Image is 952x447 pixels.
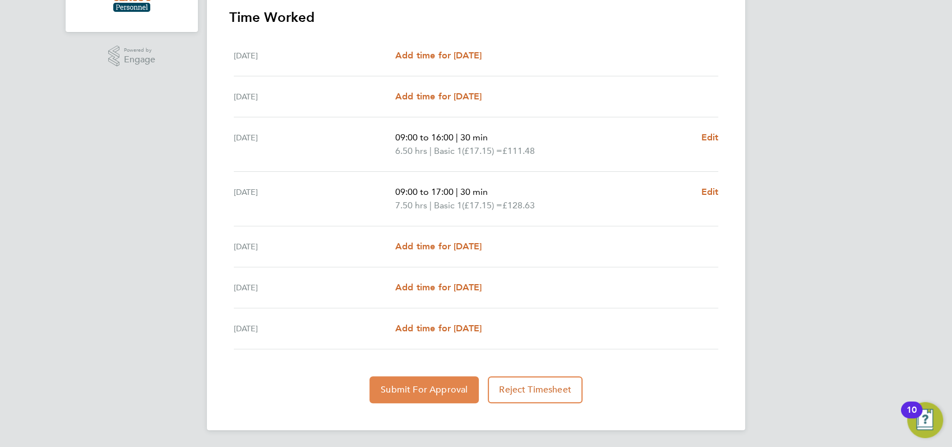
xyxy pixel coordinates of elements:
[395,186,454,197] span: 09:00 to 17:00
[234,49,395,62] div: [DATE]
[395,145,427,156] span: 6.50 hrs
[395,241,482,252] span: Add time for [DATE]
[701,131,718,144] a: Edit
[395,132,454,143] span: 09:00 to 16:00
[234,131,395,158] div: [DATE]
[456,132,458,143] span: |
[460,132,488,143] span: 30 min
[395,91,482,102] span: Add time for [DATE]
[462,145,502,156] span: (£17.15) =
[124,45,155,55] span: Powered by
[395,49,482,62] a: Add time for [DATE]
[234,185,395,212] div: [DATE]
[395,50,482,61] span: Add time for [DATE]
[434,144,462,158] span: Basic 1
[229,8,723,26] h3: Time Worked
[234,90,395,103] div: [DATE]
[369,376,479,403] button: Submit For Approval
[234,240,395,253] div: [DATE]
[701,186,718,197] span: Edit
[395,282,482,293] span: Add time for [DATE]
[395,240,482,253] a: Add time for [DATE]
[460,186,488,197] span: 30 min
[502,200,535,211] span: £128.63
[395,281,482,294] a: Add time for [DATE]
[381,384,468,395] span: Submit For Approval
[429,145,432,156] span: |
[395,200,427,211] span: 7.50 hrs
[395,90,482,103] a: Add time for [DATE]
[907,410,917,425] div: 10
[488,376,583,403] button: Reject Timesheet
[462,200,502,211] span: (£17.15) =
[499,384,571,395] span: Reject Timesheet
[434,199,462,212] span: Basic 1
[907,402,943,438] button: Open Resource Center, 10 new notifications
[395,322,482,335] a: Add time for [DATE]
[701,185,718,199] a: Edit
[429,200,432,211] span: |
[502,145,535,156] span: £111.48
[701,132,718,143] span: Edit
[395,323,482,334] span: Add time for [DATE]
[124,55,155,65] span: Engage
[234,281,395,294] div: [DATE]
[456,186,458,197] span: |
[108,45,156,67] a: Powered byEngage
[234,322,395,335] div: [DATE]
